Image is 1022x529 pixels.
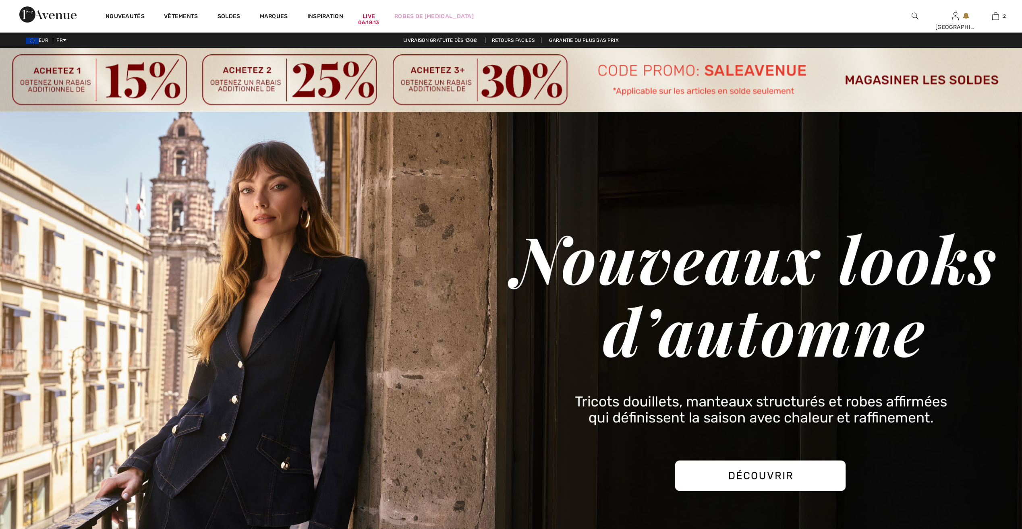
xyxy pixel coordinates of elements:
[1003,12,1006,20] span: 2
[935,23,975,31] div: [GEOGRAPHIC_DATA]
[358,19,379,27] div: 06:18:13
[26,37,39,44] img: Euro
[307,13,343,21] span: Inspiration
[164,13,198,21] a: Vêtements
[394,12,474,21] a: Robes de [MEDICAL_DATA]
[952,12,959,20] a: Se connecter
[971,505,1014,525] iframe: Ouvre un widget dans lequel vous pouvez trouver plus d’informations
[543,37,625,43] a: Garantie du plus bas prix
[992,11,999,21] img: Mon panier
[952,11,959,21] img: Mes infos
[19,6,77,23] img: 1ère Avenue
[912,11,918,21] img: recherche
[397,37,483,43] a: Livraison gratuite dès 130€
[26,37,52,43] span: EUR
[56,37,66,43] span: FR
[218,13,240,21] a: Soldes
[260,13,288,21] a: Marques
[363,12,375,21] a: Live06:18:13
[485,37,542,43] a: Retours faciles
[976,11,1015,21] a: 2
[106,13,145,21] a: Nouveautés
